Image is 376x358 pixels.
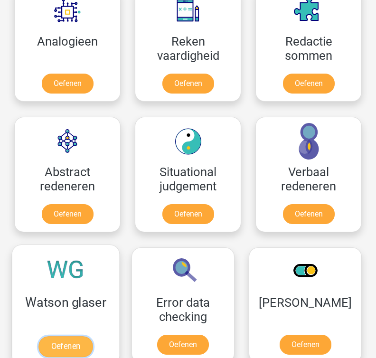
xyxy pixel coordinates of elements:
a: Oefenen [42,204,94,224]
a: Oefenen [280,335,331,355]
a: Oefenen [283,204,335,224]
a: Oefenen [162,204,214,224]
a: Oefenen [162,74,214,94]
a: Oefenen [283,74,335,94]
a: Oefenen [38,336,93,357]
a: Oefenen [42,74,94,94]
a: Oefenen [157,335,209,355]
